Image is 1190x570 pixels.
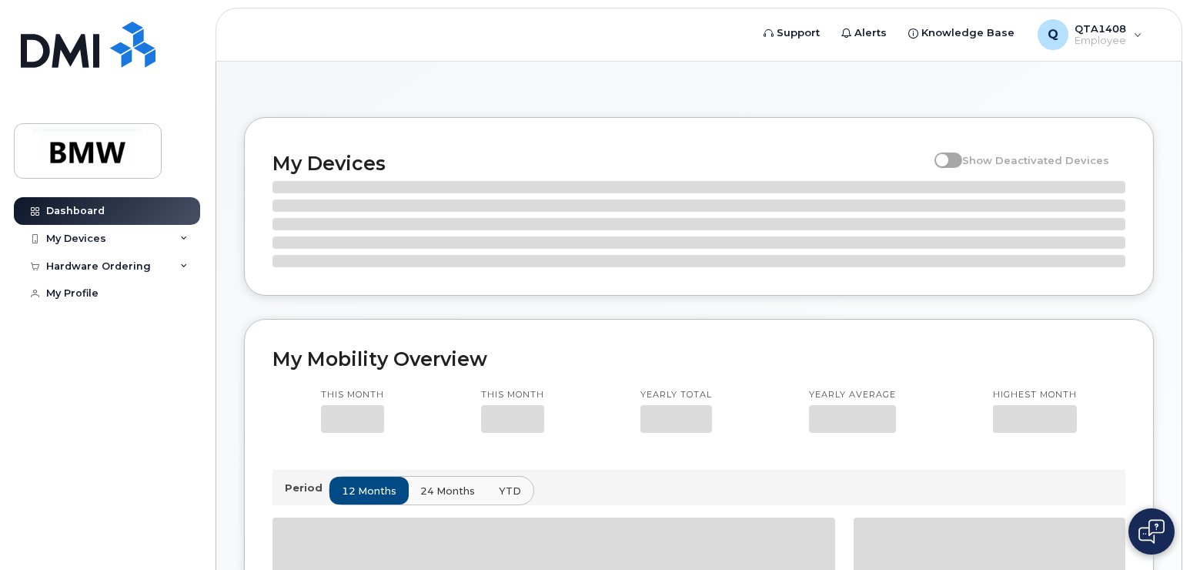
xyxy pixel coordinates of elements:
[272,347,1125,370] h2: My Mobility Overview
[420,484,475,498] span: 24 months
[481,389,544,401] p: This month
[934,146,947,158] input: Show Deactivated Devices
[499,484,521,498] span: YTD
[640,389,712,401] p: Yearly total
[962,154,1109,166] span: Show Deactivated Devices
[809,389,896,401] p: Yearly average
[272,152,927,175] h2: My Devices
[993,389,1077,401] p: Highest month
[1138,519,1165,544] img: Open chat
[285,481,329,495] p: Period
[321,389,384,401] p: This month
